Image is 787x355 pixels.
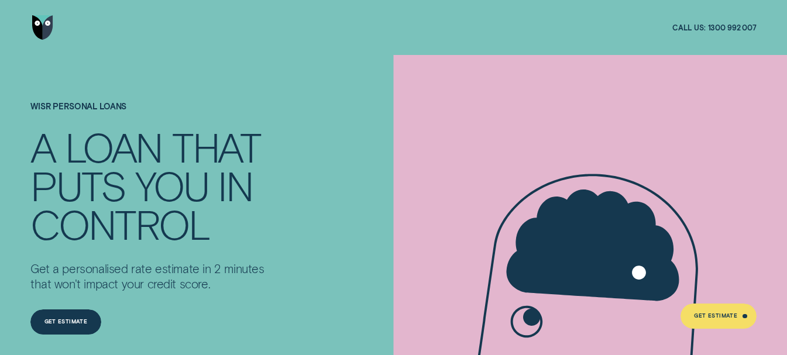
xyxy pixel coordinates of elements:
img: Wisr [32,15,53,40]
div: PUTS [30,166,125,204]
div: CONTROL [30,204,209,243]
span: Call us: [672,23,706,33]
a: Get Estimate [30,309,101,334]
h1: Wisr Personal Loans [30,102,270,127]
span: 1300 992 007 [708,23,757,33]
h4: A LOAN THAT PUTS YOU IN CONTROL [30,127,270,243]
div: THAT [172,127,260,166]
a: Call us:1300 992 007 [672,23,757,33]
p: Get a personalised rate estimate in 2 minutes that won't impact your credit score. [30,261,270,291]
a: Get Estimate [681,304,757,328]
div: A [30,127,55,166]
div: LOAN [65,127,162,166]
div: YOU [135,166,208,204]
div: IN [218,166,253,204]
